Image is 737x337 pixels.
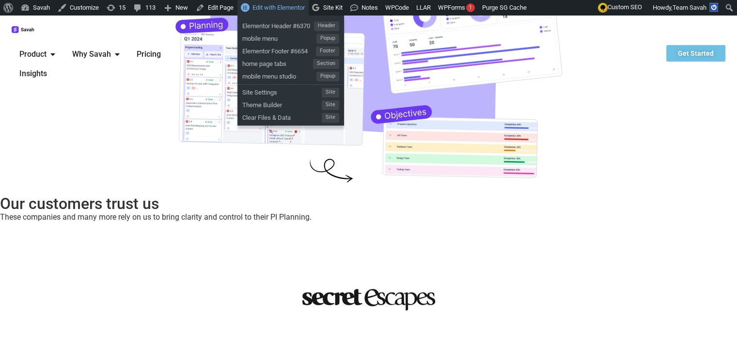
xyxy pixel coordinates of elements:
[322,88,339,97] span: Site
[237,69,344,81] a: mobile menu studioPopup
[242,85,322,97] span: Site Settings
[316,72,339,81] span: Popup
[72,48,111,60] span: Why Savah
[12,45,188,83] nav: Menu
[252,4,305,11] span: Edit with Elementor
[323,4,343,11] span: Site Kit
[242,18,314,31] span: Elementor Header #6370
[237,97,344,110] a: Theme BuilderSite
[237,85,344,97] a: Site SettingsSite
[322,113,339,123] span: Site
[19,48,47,60] span: Product
[237,44,344,56] a: Elementor Footer #6654Footer
[689,290,737,337] iframe: Chat Widget
[237,18,344,31] a: Elementor Header #6370Header
[242,44,316,56] span: Elementor Footer #6654
[678,50,714,57] span: Get Started
[316,47,339,56] span: Footer
[237,56,344,69] a: home page tabsSection
[666,45,725,62] a: Get Started
[242,97,322,110] span: Theme Builder
[242,69,316,81] span: mobile menu studio
[314,21,339,31] span: Header
[137,48,161,60] a: Pricing
[237,110,344,123] a: Clear Files & DataSite
[19,68,47,80] a: Insights
[237,31,344,44] a: mobile menuPopup
[322,100,339,110] span: Site
[12,45,188,83] div: Menu Toggle
[242,56,313,69] span: home page tabs
[316,34,339,44] span: Popup
[242,31,316,44] span: mobile menu
[466,3,475,12] div: 1
[313,59,339,69] span: Section
[242,110,322,123] span: Clear Files & Data
[673,4,706,11] span: Team Savah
